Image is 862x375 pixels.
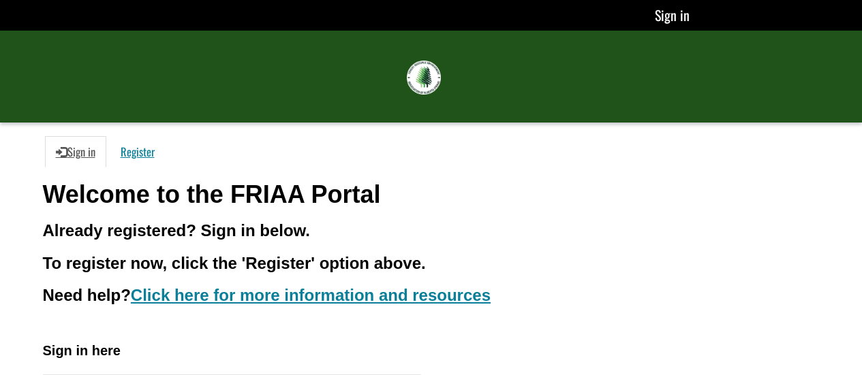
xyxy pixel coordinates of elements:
h1: Welcome to the FRIAA Portal [43,181,820,208]
a: Sign in [655,5,690,25]
h3: To register now, click the 'Register' option above. [43,255,820,272]
img: FRIAA Submissions Portal [407,61,441,95]
h3: Need help? [43,287,820,304]
span: Sign in here [43,343,121,358]
h3: Already registered? Sign in below. [43,222,820,240]
a: Register [110,136,166,167]
a: Sign in [45,136,106,167]
a: Click here for more information and resources [131,286,491,304]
